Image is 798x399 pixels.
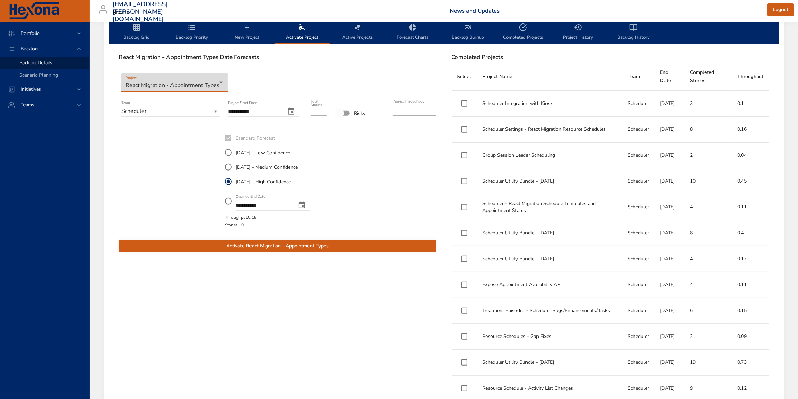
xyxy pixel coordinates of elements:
td: Treatment Episodes - Scheduler Bugs/Enhancements/Tasks [477,298,622,324]
td: [DATE] [654,350,684,376]
td: [DATE] [654,324,684,350]
td: Scheduler [622,91,654,117]
span: Standard Forecast [236,135,275,142]
th: Project Name [477,63,622,91]
span: Risky [354,110,365,117]
label: Project Start Date [228,101,257,105]
div: StandardForecast [225,145,316,214]
span: Activate React Migration - Appointment Types [124,242,431,251]
input: Override End Datechange date [236,200,291,211]
span: Forecast Charts [389,23,436,41]
td: Scheduler [622,168,654,194]
th: End Date [654,63,684,91]
td: Scheduler Utility Bundle - [DATE] [477,168,622,194]
span: Activate Project [279,23,326,41]
td: 10 [684,168,732,194]
td: [DATE] [654,298,684,324]
td: 0.16 [732,117,769,143]
a: News and Updates [450,7,500,15]
td: Scheduler [622,246,654,272]
td: 19 [684,350,732,376]
span: Backlog History [610,23,657,41]
label: Total Stories [311,100,323,107]
span: Scenario Planning [19,72,58,78]
div: React Migration - Appointment Types [121,73,228,92]
td: Scheduler [622,272,654,298]
td: Scheduler [622,117,654,143]
td: 0.11 [732,272,769,298]
span: Initiatives [15,86,47,93]
td: 6 [684,298,732,324]
label: Override End Date [236,195,265,199]
td: [DATE] [654,117,684,143]
td: 0.15 [732,298,769,324]
td: 2 [684,143,732,168]
div: Scheduler [121,106,220,117]
span: Project History [555,23,602,41]
span: Backlog [15,46,43,52]
button: Logout [767,3,794,16]
h3: [EMAIL_ADDRESS][PERSON_NAME][DOMAIN_NAME] [112,1,168,23]
td: 8 [684,117,732,143]
td: 4 [684,246,732,272]
span: Throughput: 0.18 [225,215,256,220]
th: Completed Stories [684,63,732,91]
td: Scheduler - React Migration Schedule Templates and Appointment Status [477,194,622,220]
span: Teams [15,101,40,108]
td: 0.04 [732,143,769,168]
td: [DATE] [654,194,684,220]
td: [DATE] [654,168,684,194]
button: Activate React Migration - Appointment Types [119,240,436,253]
td: 3 [684,91,732,117]
td: 8 [684,220,732,246]
td: Expose Appointment Availability API [477,272,622,298]
td: Scheduler Settings - React Migration Resource Schedules [477,117,622,143]
td: Scheduler [622,143,654,168]
td: [DATE] [654,143,684,168]
label: Team [121,101,130,105]
td: 0.17 [732,246,769,272]
td: Scheduler [622,220,654,246]
td: Scheduler [622,324,654,350]
td: Scheduler [622,298,654,324]
td: Scheduler Utility Bundle - [DATE] [477,350,622,376]
th: Team [622,63,654,91]
td: 0.09 [732,324,769,350]
td: 0.73 [732,350,769,376]
button: change date [294,197,310,214]
td: Scheduler Integration with Kiosk [477,91,622,117]
td: Scheduler [622,350,654,376]
td: 4 [684,194,732,220]
td: 0.11 [732,194,769,220]
div: backlog-tab [109,19,779,44]
span: Active Projects [334,23,381,41]
td: [DATE] [654,246,684,272]
td: Scheduler Utility Bundle - [DATE] [477,246,622,272]
td: Scheduler Utility Bundle - [DATE] [477,220,622,246]
div: Kipu [112,7,132,18]
th: Select [452,63,477,91]
td: [DATE] [654,220,684,246]
span: Backlog Details [19,59,52,66]
td: 2 [684,324,732,350]
td: 0.4 [732,220,769,246]
span: Backlog Burnup [444,23,491,41]
button: change date [283,103,299,120]
td: Scheduler [622,194,654,220]
span: Stories: 10 [225,222,244,228]
span: New Project [224,23,270,41]
td: 4 [684,272,732,298]
span: [DATE] - Low Confidence [236,149,290,156]
span: Backlog Grid [113,23,160,41]
span: [DATE] - Medium Confidence [236,164,298,171]
td: [DATE] [654,272,684,298]
span: Completed Projects [500,23,546,41]
span: Portfolio [15,30,45,37]
span: Backlog Priority [168,23,215,41]
td: Group Session Leader Scheduling [477,143,622,168]
td: Resource Schedules - Gap Fixes [477,324,622,350]
h6: Completed Projects [452,54,769,61]
h6: React Migration - Appointment Types Date Forecasts [119,54,436,61]
label: Project Throughput [393,100,424,104]
img: Hexona [8,2,60,20]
